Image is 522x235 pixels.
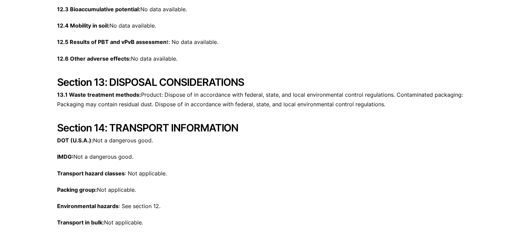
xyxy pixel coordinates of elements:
[57,202,465,211] p: : See section 12.
[57,185,465,194] p: Not applicable.
[57,122,465,134] h2: Section 14: TRANSPORT INFORMATION
[57,21,465,30] p: No data available.
[57,22,109,29] strong: 12.4 Mobility in soil:
[57,91,141,98] strong: 13.1 Waste treatment methods:
[57,76,465,88] h2: Section 13: DISPOSAL CONSIDERATIONS
[57,153,73,160] strong: IMDG:
[57,5,465,14] p: No data available.
[57,136,465,145] p: Not a dangerous good.
[57,152,465,161] p: Not a dangerous good.
[57,186,97,193] strong: Packing group:
[57,90,465,109] p: Product: Dispose of in accordance with federal, state, and local environmental control regulation...
[57,55,131,62] strong: 12.6 Other adverse effects:
[57,54,465,63] p: No data available.
[57,219,104,226] strong: Transport in bulk:
[57,218,465,227] p: Not applicable.
[57,203,119,209] strong: Environmental hazards
[57,37,465,47] p: t: No data available.
[57,6,140,13] strong: 12.3 Bioaccumulative potential:
[57,169,465,178] p: : Not applicable.
[57,170,125,177] strong: Transport hazard classes
[57,137,93,144] strong: DOT (U.S.A.):
[57,38,167,45] strong: 12.5 Results of PBT and vPvB assessmen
